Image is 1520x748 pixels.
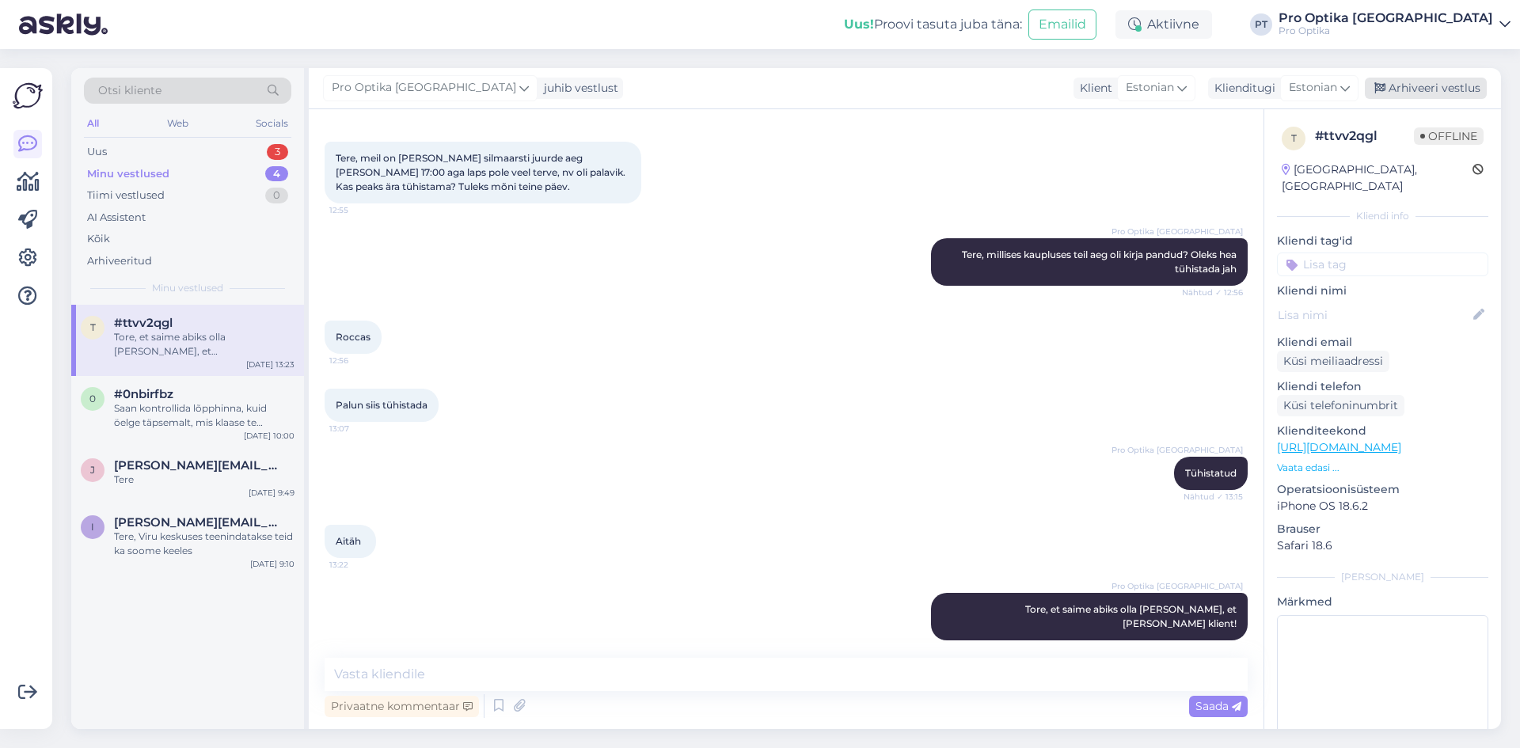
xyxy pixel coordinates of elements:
[962,249,1239,275] span: Tere, millises kaupluses teil aeg oli kirja pandud? Oleks hea tühistada jah
[89,393,96,404] span: 0
[1277,537,1488,554] p: Safari 18.6
[13,81,43,111] img: Askly Logo
[87,144,107,160] div: Uus
[1414,127,1484,145] span: Offline
[1025,603,1239,629] span: Tore, et saime abiks olla [PERSON_NAME], et [PERSON_NAME] klient!
[87,166,169,182] div: Minu vestlused
[1277,440,1401,454] a: [URL][DOMAIN_NAME]
[1111,580,1243,592] span: Pro Optika [GEOGRAPHIC_DATA]
[1277,283,1488,299] p: Kliendi nimi
[114,330,294,359] div: Tore, et saime abiks olla [PERSON_NAME], et [PERSON_NAME] klient!
[1277,570,1488,584] div: [PERSON_NAME]
[1277,461,1488,475] p: Vaata edasi ...
[844,15,1022,34] div: Proovi tasuta juba täna:
[87,253,152,269] div: Arhiveeritud
[844,17,874,32] b: Uus!
[265,166,288,182] div: 4
[336,535,361,547] span: Aitäh
[1073,80,1112,97] div: Klient
[1184,641,1243,653] span: 13:23
[114,458,279,473] span: Julia.nurmetalu@outlook.com
[265,188,288,203] div: 0
[1115,10,1212,39] div: Aktiivne
[1278,306,1470,324] input: Lisa nimi
[91,521,94,533] span: i
[84,113,102,134] div: All
[114,473,294,487] div: Tere
[87,231,110,247] div: Kõik
[1195,699,1241,713] span: Saada
[114,316,173,330] span: #ttvv2qgl
[114,530,294,558] div: Tere, Viru keskuses teenindatakse teid ka soome keeles
[90,464,95,476] span: J
[1277,252,1488,276] input: Lisa tag
[246,359,294,370] div: [DATE] 13:23
[336,152,628,192] span: Tere, meil on [PERSON_NAME] silmaarsti juurde aeg [PERSON_NAME] 17:00 aga laps pole veel terve, n...
[114,387,173,401] span: #0nbirfbz
[244,430,294,442] div: [DATE] 10:00
[90,321,96,333] span: t
[1315,127,1414,146] div: # ttvv2qgl
[1277,594,1488,610] p: Märkmed
[164,113,192,134] div: Web
[1277,233,1488,249] p: Kliendi tag'id
[329,355,389,366] span: 12:56
[1111,226,1243,237] span: Pro Optika [GEOGRAPHIC_DATA]
[98,82,161,99] span: Otsi kliente
[1184,491,1243,503] span: Nähtud ✓ 13:15
[1185,467,1237,479] span: Tühistatud
[1277,334,1488,351] p: Kliendi email
[253,113,291,134] div: Socials
[1365,78,1487,99] div: Arhiveeri vestlus
[250,558,294,570] div: [DATE] 9:10
[336,399,427,411] span: Palun siis tühistada
[329,423,389,435] span: 13:07
[1111,444,1243,456] span: Pro Optika [GEOGRAPHIC_DATA]
[1277,395,1404,416] div: Küsi telefoninumbrit
[325,696,479,717] div: Privaatne kommentaar
[1279,12,1493,25] div: Pro Optika [GEOGRAPHIC_DATA]
[1250,13,1272,36] div: PT
[329,204,389,216] span: 12:55
[87,210,146,226] div: AI Assistent
[1277,423,1488,439] p: Klienditeekond
[114,515,279,530] span: irma.takala71@gmail.com
[329,559,389,571] span: 13:22
[1279,12,1510,37] a: Pro Optika [GEOGRAPHIC_DATA]Pro Optika
[538,80,618,97] div: juhib vestlust
[1282,161,1472,195] div: [GEOGRAPHIC_DATA], [GEOGRAPHIC_DATA]
[1208,80,1275,97] div: Klienditugi
[1291,132,1297,144] span: t
[1028,9,1096,40] button: Emailid
[1126,79,1174,97] span: Estonian
[1277,498,1488,514] p: iPhone OS 18.6.2
[1277,521,1488,537] p: Brauser
[1277,481,1488,498] p: Operatsioonisüsteem
[87,188,165,203] div: Tiimi vestlused
[152,281,223,295] span: Minu vestlused
[267,144,288,160] div: 3
[1289,79,1337,97] span: Estonian
[336,331,370,343] span: Roccas
[332,79,516,97] span: Pro Optika [GEOGRAPHIC_DATA]
[249,487,294,499] div: [DATE] 9:49
[1277,378,1488,395] p: Kliendi telefon
[1279,25,1493,37] div: Pro Optika
[1277,209,1488,223] div: Kliendi info
[114,401,294,430] div: Saan kontrollida lõpphinna, kuid öelge täpsemalt, mis klaase te soovite. Millised klaasid te vali...
[1277,351,1389,372] div: Küsi meiliaadressi
[1182,287,1243,298] span: Nähtud ✓ 12:56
